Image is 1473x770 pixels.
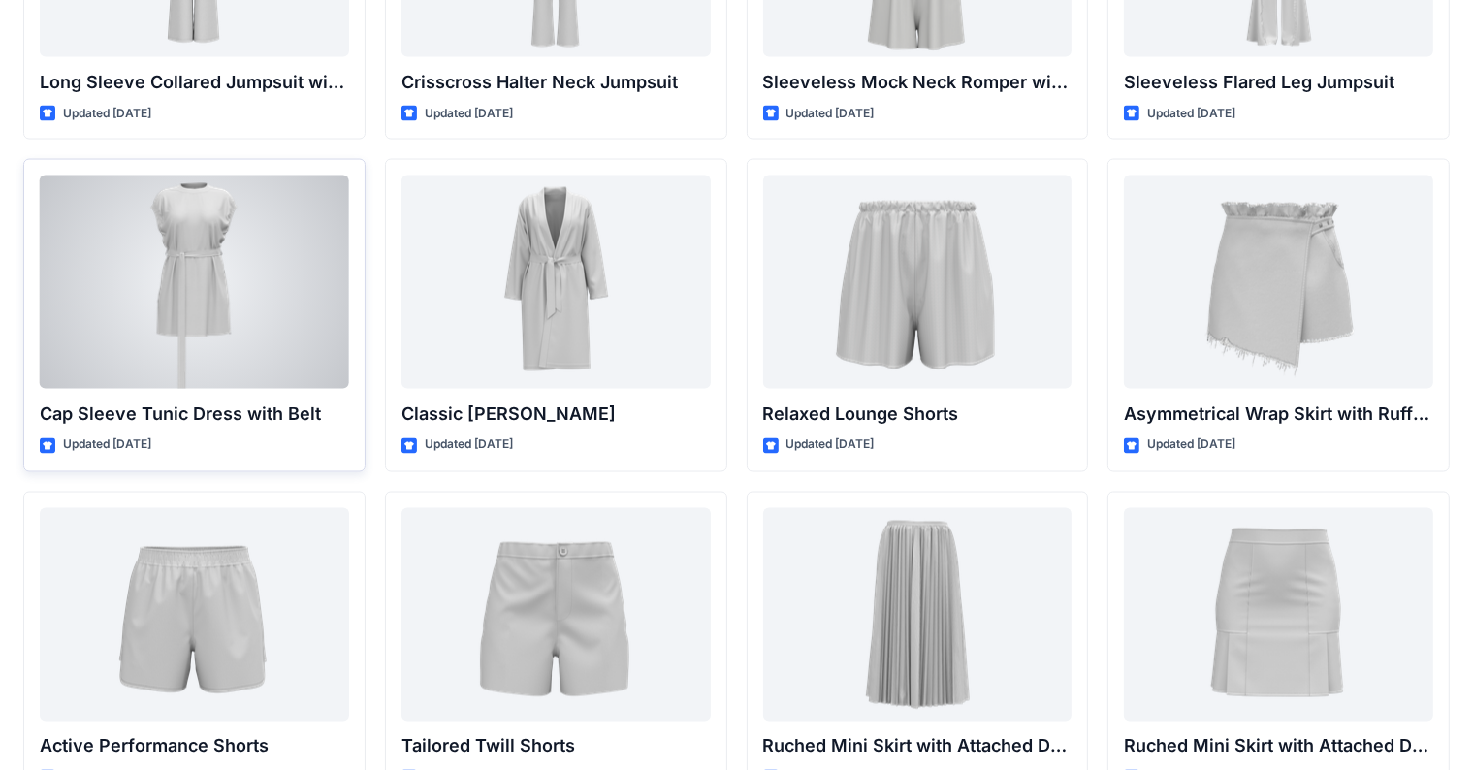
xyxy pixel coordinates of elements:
p: Updated [DATE] [63,435,151,456]
p: Classic [PERSON_NAME] [401,401,711,428]
a: Ruched Mini Skirt with Attached Draped Panel [763,508,1073,722]
p: Tailored Twill Shorts [401,733,711,760]
p: Updated [DATE] [425,104,513,124]
p: Asymmetrical Wrap Skirt with Ruffle Waist [1124,401,1433,428]
a: Tailored Twill Shorts [401,508,711,722]
p: Updated [DATE] [786,435,875,456]
a: Relaxed Lounge Shorts [763,176,1073,389]
p: Relaxed Lounge Shorts [763,401,1073,428]
p: Ruched Mini Skirt with Attached Draped Panel [1124,733,1433,760]
p: Updated [DATE] [1147,435,1235,456]
p: Updated [DATE] [425,435,513,456]
p: Crisscross Halter Neck Jumpsuit [401,69,711,96]
p: Ruched Mini Skirt with Attached Draped Panel [763,733,1073,760]
p: Long Sleeve Collared Jumpsuit with Belt [40,69,349,96]
p: Cap Sleeve Tunic Dress with Belt [40,401,349,428]
p: Updated [DATE] [786,104,875,124]
a: Classic Terry Robe [401,176,711,389]
p: Updated [DATE] [1147,104,1235,124]
p: Sleeveless Mock Neck Romper with Drawstring Waist [763,69,1073,96]
p: Updated [DATE] [63,104,151,124]
p: Active Performance Shorts [40,733,349,760]
a: Active Performance Shorts [40,508,349,722]
a: Ruched Mini Skirt with Attached Draped Panel [1124,508,1433,722]
a: Cap Sleeve Tunic Dress with Belt [40,176,349,389]
p: Sleeveless Flared Leg Jumpsuit [1124,69,1433,96]
a: Asymmetrical Wrap Skirt with Ruffle Waist [1124,176,1433,389]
